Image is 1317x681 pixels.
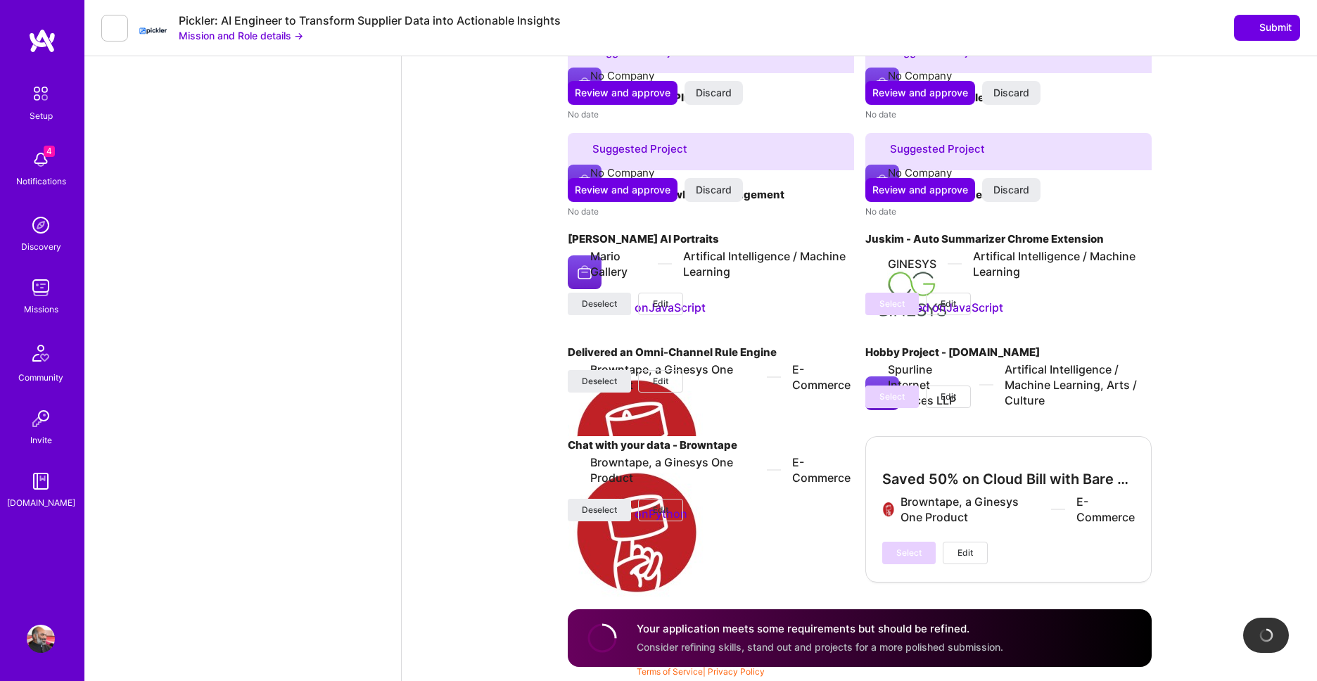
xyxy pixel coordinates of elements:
[865,133,1152,170] div: Suggested Project
[637,666,703,677] a: Terms of Service
[590,362,854,393] div: Browntape, a Ginesys One Product E-Commerce
[568,343,854,362] h4: Delivered an Omni-Channel Rule Engine
[979,384,993,386] img: divider
[948,263,962,265] img: divider
[1259,628,1274,643] img: loading
[865,284,1152,332] div: Matched on JavaScript
[767,469,781,471] img: divider
[575,86,670,100] span: Review and approve
[582,504,617,516] span: Deselect
[575,183,670,197] span: Review and approve
[568,499,631,521] button: Deselect
[27,274,55,302] img: teamwork
[637,666,765,677] span: |
[941,298,956,310] span: Edit
[590,454,854,485] div: Browntape, a Ginesys One Product E-Commerce
[708,666,765,677] a: Privacy Policy
[139,17,167,38] img: Company Logo
[865,81,975,105] button: Review and approve
[568,81,677,105] button: Review and approve
[637,621,1003,636] h4: Your application meets some requirements but should be refined.
[16,174,66,189] div: Notifications
[993,183,1029,197] span: Discard
[993,86,1029,100] span: Discard
[27,146,55,174] img: bell
[568,178,677,202] button: Review and approve
[872,86,968,100] span: Review and approve
[653,298,668,310] span: Edit
[638,370,683,393] button: Edit
[638,293,683,315] button: Edit
[943,542,988,564] button: Edit
[30,108,53,123] div: Setup
[865,255,955,345] img: Company logo
[957,547,973,559] span: Edit
[44,146,55,157] span: 4
[1242,20,1292,34] span: Submit
[653,375,668,388] span: Edit
[24,302,58,317] div: Missions
[179,28,303,43] button: Mission and Role details →
[568,284,854,332] div: Matched on JavaScript
[21,239,61,254] div: Discovery
[888,165,952,180] div: No Company
[84,639,1317,674] div: © 2025 ATeams Inc., All rights reserved.
[568,369,708,509] img: Company logo
[568,133,854,170] div: Suggested Project
[888,362,1152,408] div: Spurline Internet Services LLP Artifical Intelligence / Machine Learning, Arts / Culture
[590,165,654,180] div: No Company
[767,376,781,378] img: divider
[888,68,952,83] div: No Company
[27,467,55,495] img: guide book
[30,433,52,447] div: Invite
[874,144,884,154] i: icon SuggestedTeams
[982,178,1041,202] button: Discard
[568,204,854,219] div: No date
[26,79,56,108] img: setup
[23,625,58,653] a: User Avatar
[568,490,854,538] div: Matched on Python
[179,13,561,28] div: Pickler: AI Engineer to Transform Supplier Data into Actionable Insights
[27,211,55,239] img: discovery
[27,625,55,653] img: User Avatar
[865,376,899,410] img: Company logo
[658,263,672,265] img: divider
[926,386,971,408] button: Edit
[865,230,1152,248] h4: Juskim - Auto Summarizer Chrome Extension
[926,293,971,315] button: Edit
[24,336,58,370] img: Community
[637,641,1003,653] span: Consider refining skills, stand out and projects for a more polished submission.
[18,370,63,385] div: Community
[865,107,1152,122] div: No date
[865,165,899,198] img: Company logo
[1234,15,1300,40] button: Submit
[27,405,55,433] img: Invite
[28,28,56,53] img: logo
[638,499,683,521] button: Edit
[982,81,1041,105] button: Discard
[590,248,854,279] div: Mario Gallery Artifical Intelligence / Machine Learning
[865,343,1152,362] h4: Hobby Project - [DOMAIN_NAME]
[568,462,708,602] img: Company logo
[582,298,617,310] span: Deselect
[568,370,631,393] button: Deselect
[865,204,1152,219] div: No date
[872,183,968,197] span: Review and approve
[576,144,587,154] i: icon SuggestedTeams
[888,248,1152,279] div: GINESYS Artifical Intelligence / Machine Learning
[653,504,668,516] span: Edit
[568,68,602,101] img: Company logo
[685,178,743,202] button: Discard
[696,86,732,100] span: Discard
[1242,22,1254,33] i: icon SendLight
[1234,15,1300,40] div: null
[109,23,120,34] i: icon LeftArrowDark
[568,255,602,289] img: Company logo
[568,436,854,454] h4: Chat with your data - Browntape
[865,68,899,101] img: Company logo
[7,495,75,510] div: [DOMAIN_NAME]
[685,81,743,105] button: Discard
[568,165,602,198] img: Company logo
[568,293,631,315] button: Deselect
[696,183,732,197] span: Discard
